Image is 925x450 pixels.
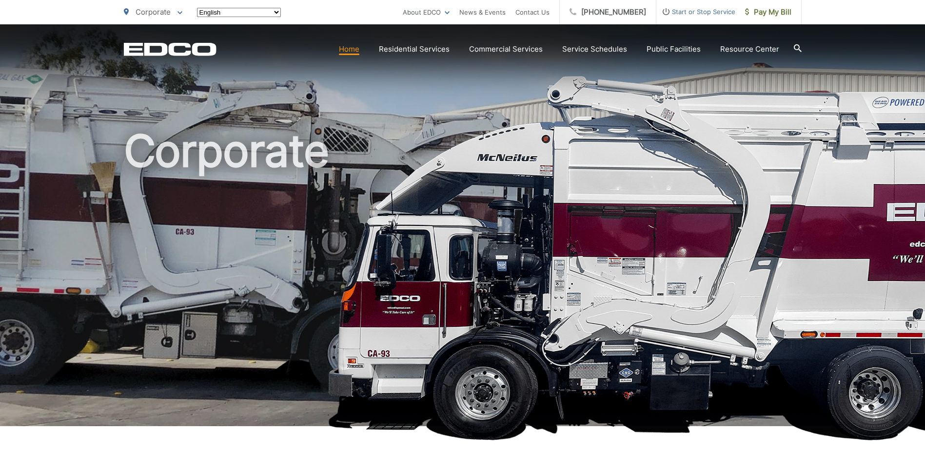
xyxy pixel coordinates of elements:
[136,7,171,17] span: Corporate
[339,43,359,55] a: Home
[745,6,791,18] span: Pay My Bill
[515,6,550,18] a: Contact Us
[403,6,450,18] a: About EDCO
[562,43,627,55] a: Service Schedules
[197,8,281,17] select: Select a language
[124,42,216,56] a: EDCD logo. Return to the homepage.
[469,43,543,55] a: Commercial Services
[124,127,802,435] h1: Corporate
[379,43,450,55] a: Residential Services
[459,6,506,18] a: News & Events
[647,43,701,55] a: Public Facilities
[720,43,779,55] a: Resource Center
